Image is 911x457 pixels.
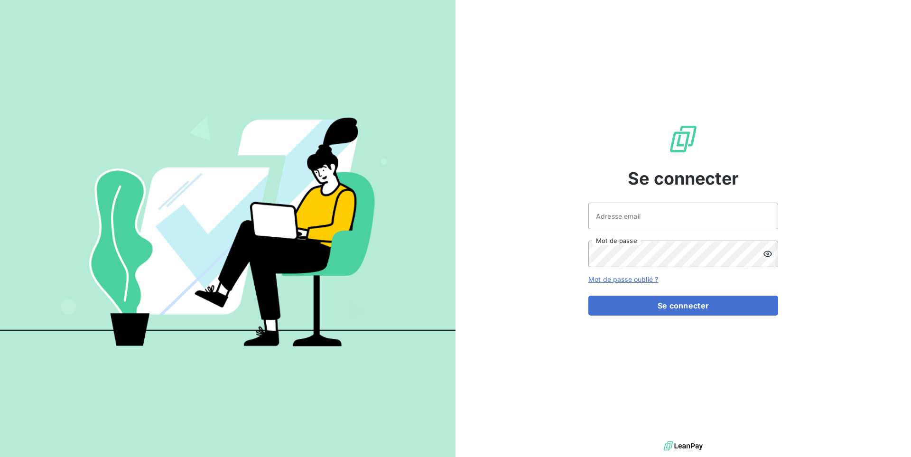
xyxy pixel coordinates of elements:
[664,439,703,453] img: logo
[588,203,778,229] input: placeholder
[588,275,658,283] a: Mot de passe oublié ?
[628,166,739,191] span: Se connecter
[588,296,778,316] button: Se connecter
[668,124,698,154] img: Logo LeanPay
